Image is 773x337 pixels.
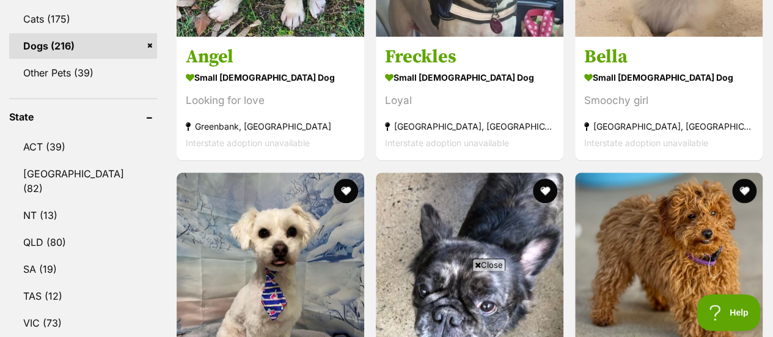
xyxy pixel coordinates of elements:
iframe: Advertisement [90,276,683,331]
a: Other Pets (39) [9,60,157,86]
a: Angel small [DEMOGRAPHIC_DATA] Dog Looking for love Greenbank, [GEOGRAPHIC_DATA] Interstate adopt... [177,37,364,161]
strong: [GEOGRAPHIC_DATA], [GEOGRAPHIC_DATA] [584,119,753,135]
a: QLD (80) [9,229,157,255]
iframe: Help Scout Beacon - Open [697,294,761,331]
a: Bella small [DEMOGRAPHIC_DATA] Dog Smoochy girl [GEOGRAPHIC_DATA], [GEOGRAPHIC_DATA] Interstate a... [575,37,763,161]
a: TAS (12) [9,283,157,309]
button: favourite [732,179,757,203]
span: Interstate adoption unavailable [584,138,708,149]
div: Smoochy girl [584,93,753,109]
strong: small [DEMOGRAPHIC_DATA] Dog [385,69,554,87]
div: Looking for love [186,93,355,109]
a: VIC (73) [9,310,157,336]
h3: Freckles [385,46,554,69]
a: ACT (39) [9,134,157,160]
div: Loyal [385,93,554,109]
a: [GEOGRAPHIC_DATA] (82) [9,161,157,201]
header: State [9,111,157,122]
strong: small [DEMOGRAPHIC_DATA] Dog [186,69,355,87]
button: favourite [533,179,557,203]
strong: [GEOGRAPHIC_DATA], [GEOGRAPHIC_DATA] [385,119,554,135]
span: Interstate adoption unavailable [186,138,310,149]
h3: Angel [186,46,355,69]
span: Close [472,259,505,271]
strong: Greenbank, [GEOGRAPHIC_DATA] [186,119,355,135]
span: Interstate adoption unavailable [385,138,509,149]
a: Cats (175) [9,6,157,32]
button: favourite [334,179,358,203]
strong: small [DEMOGRAPHIC_DATA] Dog [584,69,753,87]
h3: Bella [584,46,753,69]
a: Freckles small [DEMOGRAPHIC_DATA] Dog Loyal [GEOGRAPHIC_DATA], [GEOGRAPHIC_DATA] Interstate adopt... [376,37,563,161]
a: NT (13) [9,202,157,228]
a: Dogs (216) [9,33,157,59]
a: SA (19) [9,256,157,282]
